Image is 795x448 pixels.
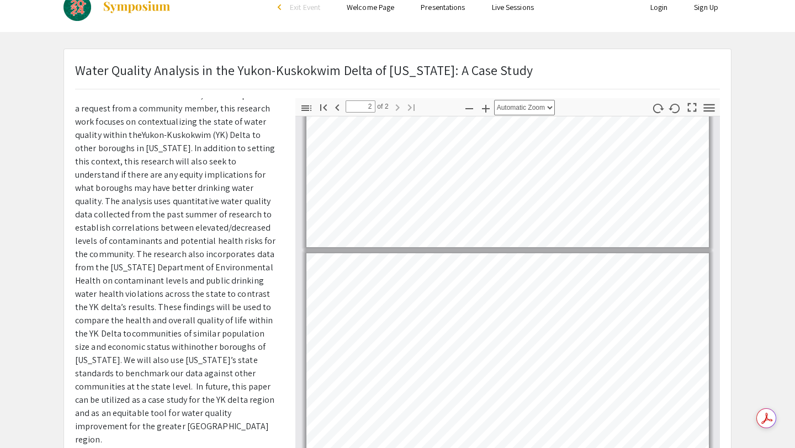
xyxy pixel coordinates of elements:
[328,99,347,115] button: Previous Page
[347,2,394,12] a: Welcome Page
[666,100,685,116] button: Rotate Counterclockwise
[421,2,465,12] a: Presentations
[8,398,47,440] iframe: Chat
[460,100,479,116] button: Zoom Out
[683,98,702,114] button: Switch to Presentation Mode
[75,61,533,79] span: Water Quality Analysis in the Yukon-Kuskokwim Delta of [US_STATE]: A Case Study
[278,4,284,10] div: arrow_back_ios
[402,99,421,115] button: Go to Last Page
[314,99,333,115] button: Go to First Page
[476,100,495,116] button: Zoom In
[75,341,275,445] span: other boroughs of [US_STATE]. We will also use [US_STATE]’s state standards to benchmark our data...
[649,100,667,116] button: Rotate Clockwise
[700,100,719,116] button: Tools
[297,100,316,116] button: Toggle Sidebar
[290,2,320,12] span: Exit Event
[494,100,555,115] select: Zoom
[75,328,264,353] span: communities of similar population size and economic status within
[650,2,668,12] a: Login
[75,76,275,141] span: After receiving feedback on the series of papers which we have submitted thus far, and in respons...
[346,100,375,113] input: Page
[694,2,718,12] a: Sign Up
[375,100,389,113] span: of 2
[75,129,275,339] span: YK) Delta to other boroughs in [US_STATE]. In addition to setting this context, this research wil...
[142,129,216,141] span: Yukon-Kuskokwim (
[492,2,534,12] a: Live Sessions
[102,1,171,14] img: Symposium by ForagerOne
[301,16,714,252] div: Page 1
[388,99,407,115] button: Next Page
